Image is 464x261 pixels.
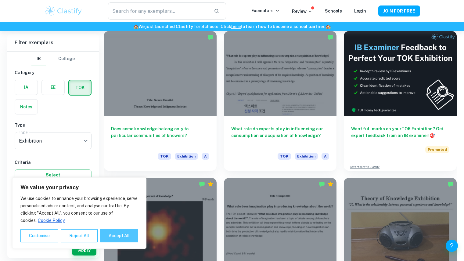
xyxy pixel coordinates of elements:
h6: Filter exemplars [7,34,99,51]
button: College [58,52,75,66]
button: TOK [69,80,91,95]
span: Exhibition [295,153,318,160]
span: Promoted [425,146,449,153]
a: here [231,24,241,29]
a: Login [354,9,366,13]
span: 🏫 [326,24,331,29]
button: Help and Feedback [446,240,458,252]
button: Notes [15,100,38,114]
a: Schools [325,9,342,13]
h6: Type [15,122,92,129]
button: Select [15,169,92,180]
h6: What role do experts play in influencing our consumption or acquisition of knowledge? [231,125,329,146]
div: Premium [207,181,214,187]
label: Type [19,129,28,135]
div: We value your privacy [12,177,146,249]
span: A [202,153,209,160]
span: 🎯 [430,133,435,138]
a: Does some knowledge belong only to particular communities of knowers?TOKExhibitionA [104,31,217,171]
button: Customise [20,229,58,242]
h6: Want full marks on your TOK Exhibition ? Get expert feedback from an IB examiner! [351,125,449,139]
img: Marked [327,34,333,40]
img: Marked [207,34,214,40]
button: IB [31,52,46,66]
a: Cookie Policy [38,218,65,223]
img: Clastify logo [44,5,83,17]
input: Search for any exemplars... [108,2,209,20]
div: Premium [327,181,333,187]
button: Reject All [61,229,98,242]
button: Accept All [100,229,138,242]
span: TOK [158,153,171,160]
button: JOIN FOR FREE [378,5,420,16]
img: Thumbnail [344,31,457,116]
img: Marked [199,181,205,187]
span: Exhibition [175,153,198,160]
button: IA [15,80,38,95]
img: Marked [319,181,325,187]
h6: Category [15,69,92,76]
a: What role do experts play in influencing our consumption or acquisition of knowledge?TOKExhibitionA [224,31,337,171]
p: Review [292,8,313,15]
p: Exemplars [251,7,280,14]
a: Want full marks on yourTOK Exhibition? Get expert feedback from an IB examiner!PromotedAdvertise ... [344,31,457,171]
a: Advertise with Clastify [350,165,379,169]
span: A [322,153,329,160]
img: Marked [448,181,454,187]
button: EE [42,80,64,95]
button: Apply [72,245,96,256]
h6: Does some knowledge belong only to particular communities of knowers? [111,125,209,146]
span: TOK [278,153,291,160]
h6: We just launched Clastify for Schools. Click to learn how to become a school partner. [1,23,463,30]
span: 🏫 [133,24,138,29]
h6: Criteria [15,159,92,166]
p: We use cookies to enhance your browsing experience, serve personalised ads or content, and analys... [20,195,138,224]
div: Exhibition [15,132,92,149]
div: Filter type choice [31,52,75,66]
p: We value your privacy [20,184,138,191]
